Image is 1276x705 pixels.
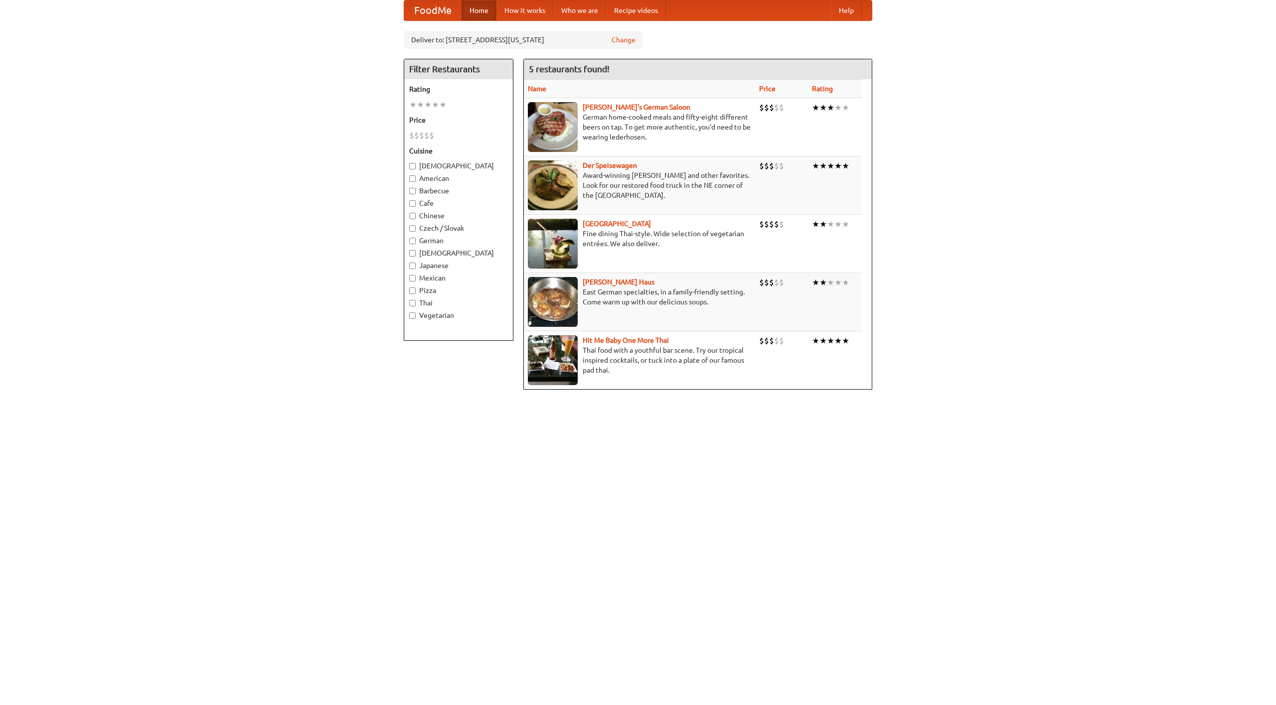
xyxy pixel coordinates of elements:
a: Help [831,0,862,20]
li: ★ [819,277,827,288]
a: FoodMe [404,0,462,20]
li: $ [759,160,764,171]
input: Cafe [409,200,416,207]
label: Thai [409,298,508,308]
li: $ [414,130,419,141]
li: ★ [812,335,819,346]
li: $ [424,130,429,141]
li: $ [764,277,769,288]
label: [DEMOGRAPHIC_DATA] [409,161,508,171]
b: Hit Me Baby One More Thai [583,336,669,344]
li: $ [419,130,424,141]
li: ★ [827,160,834,171]
a: How it works [496,0,553,20]
li: $ [409,130,414,141]
li: ★ [819,102,827,113]
li: ★ [812,219,819,230]
img: babythai.jpg [528,335,578,385]
li: $ [779,102,784,113]
h5: Price [409,115,508,125]
li: ★ [424,99,432,110]
li: ★ [827,102,834,113]
a: Der Speisewagen [583,161,637,169]
li: $ [769,219,774,230]
li: ★ [842,102,849,113]
li: ★ [812,277,819,288]
li: $ [774,160,779,171]
label: [DEMOGRAPHIC_DATA] [409,248,508,258]
input: [DEMOGRAPHIC_DATA] [409,250,416,257]
li: $ [774,102,779,113]
li: $ [774,277,779,288]
input: Thai [409,300,416,306]
label: Czech / Slovak [409,223,508,233]
li: ★ [827,335,834,346]
li: $ [774,335,779,346]
p: Award-winning [PERSON_NAME] and other favorites. Look for our restored food truck in the NE corne... [528,170,751,200]
li: $ [764,160,769,171]
b: [GEOGRAPHIC_DATA] [583,220,651,228]
li: $ [764,102,769,113]
li: $ [779,277,784,288]
label: Pizza [409,285,508,295]
li: ★ [834,219,842,230]
a: Who we are [553,0,606,20]
li: ★ [812,102,819,113]
ng-pluralize: 5 restaurants found! [529,64,610,74]
li: $ [774,219,779,230]
label: German [409,236,508,246]
li: ★ [834,335,842,346]
input: American [409,175,416,182]
label: American [409,173,508,183]
li: ★ [842,335,849,346]
h5: Cuisine [409,146,508,156]
li: $ [779,335,784,346]
a: Rating [812,85,833,93]
li: ★ [819,219,827,230]
label: Barbecue [409,186,508,196]
img: kohlhaus.jpg [528,277,578,327]
li: ★ [842,277,849,288]
li: $ [429,130,434,141]
img: satay.jpg [528,219,578,269]
label: Japanese [409,261,508,271]
li: ★ [409,99,417,110]
a: Recipe videos [606,0,666,20]
input: Pizza [409,287,416,294]
li: $ [759,277,764,288]
a: Price [759,85,776,93]
p: East German specialties, in a family-friendly setting. Come warm up with our delicious soups. [528,287,751,307]
li: ★ [827,219,834,230]
input: Chinese [409,213,416,219]
li: $ [764,335,769,346]
p: Thai food with a youthful bar scene. Try our tropical inspired cocktails, or tuck into a plate of... [528,345,751,375]
img: speisewagen.jpg [528,160,578,210]
a: [PERSON_NAME] Haus [583,278,654,286]
input: Japanese [409,263,416,269]
img: esthers.jpg [528,102,578,152]
li: ★ [439,99,447,110]
a: Home [462,0,496,20]
a: [PERSON_NAME]'s German Saloon [583,103,690,111]
li: $ [779,160,784,171]
input: Barbecue [409,188,416,194]
label: Mexican [409,273,508,283]
li: ★ [842,219,849,230]
input: Vegetarian [409,312,416,319]
div: Deliver to: [STREET_ADDRESS][US_STATE] [404,31,643,49]
input: German [409,238,416,244]
label: Cafe [409,198,508,208]
li: ★ [827,277,834,288]
li: ★ [834,160,842,171]
input: Czech / Slovak [409,225,416,232]
li: ★ [432,99,439,110]
li: $ [779,219,784,230]
a: Change [612,35,636,45]
li: $ [769,335,774,346]
li: ★ [819,335,827,346]
li: $ [769,102,774,113]
p: Fine dining Thai-style. Wide selection of vegetarian entrées. We also deliver. [528,229,751,249]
